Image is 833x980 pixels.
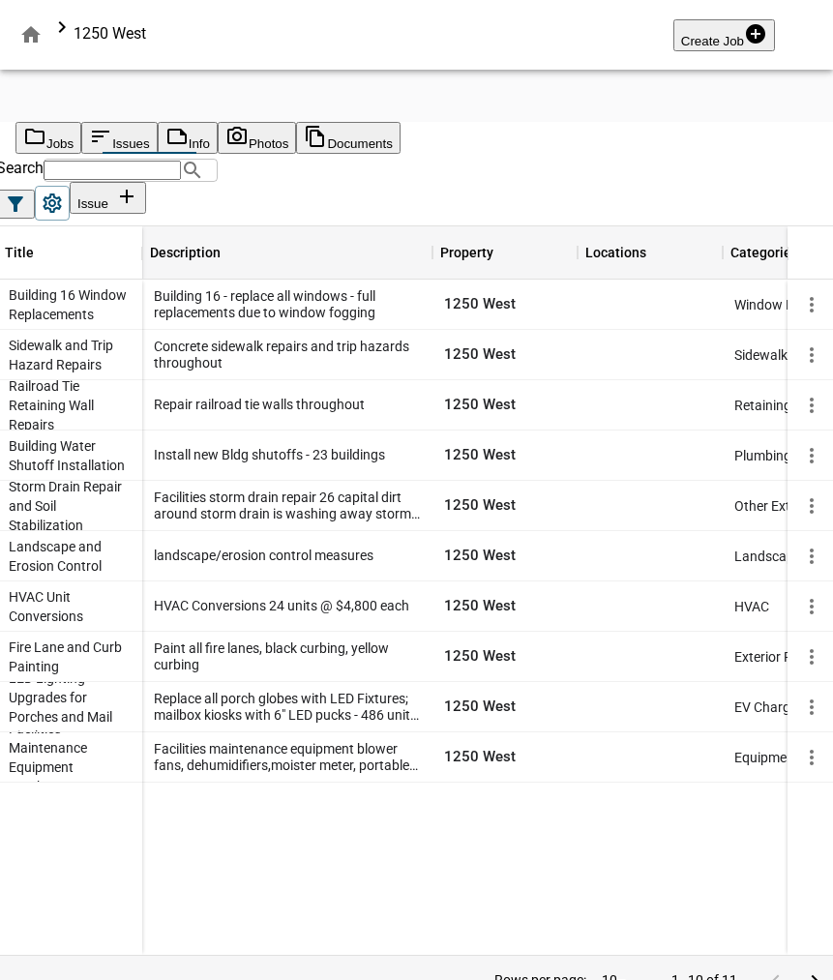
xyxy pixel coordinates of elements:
[154,691,421,724] span: Replace all porch globes with LED Fixtures; mailbox kiosks with 6" LED pucks - 486 units + mail k...
[9,537,131,576] span: Landscape and Erosion Control
[734,396,819,415] span: Retaining Wall
[9,638,131,676] span: Fire Lane and Curb Painting
[440,226,493,280] div: Property
[5,226,34,280] div: Title
[432,431,578,481] div: 1250 West
[9,436,131,475] span: Building Water Shutoff Installation
[9,668,131,746] span: LED Lighting Upgrades for Porches and Mail Kiosks
[154,397,365,413] span: Repair railroad tie walls throughout
[15,122,401,154] div: mobile navigation tabs
[432,632,578,682] div: 1250 West
[218,122,297,154] button: Photos
[432,732,578,783] div: 1250 West
[154,288,421,321] span: Building 16 - replace all windows - full replacements due to window fogging
[730,226,798,280] div: Categories
[9,477,131,535] span: Storm Drain Repair and Soil Stabilization
[432,380,578,431] div: 1250 West
[154,447,385,463] span: Install new Bldg shutoffs - 23 buildings
[9,285,131,324] span: Building 16 Window Replacements
[221,239,248,266] button: Sort
[734,345,794,365] span: Sidewalks
[150,226,221,280] div: Description
[734,647,816,667] span: Exterior Paint
[432,531,578,581] div: 1250 West
[154,548,373,564] span: landscape/erosion control measures
[578,226,723,280] div: Locations
[432,581,578,632] div: 1250 West
[9,587,131,626] span: HVAC Unit Conversions
[74,24,146,43] span: 1250 West
[142,226,432,280] div: Description
[154,490,421,522] span: Facilities storm drain repair 26 capital dirt around storm drain is washing away storm drain is s...
[154,598,409,614] span: HVAC Conversions 24 units @ $4,800 each
[734,597,769,616] span: HVAC
[734,496,818,516] span: Other Exterior
[734,446,791,465] span: Plumbing
[154,339,421,371] span: Concrete sidewalk repairs and trip hazards throughout
[585,226,646,280] div: Locations
[35,186,70,221] button: Settings
[432,682,578,732] div: 1250 West
[432,280,578,330] div: 1250 West
[296,122,400,154] button: Documents
[15,122,81,154] button: Jobs
[9,336,131,374] span: Sidewalk and Trip Hazard Repairs
[432,481,578,531] div: 1250 West
[81,122,158,154] button: Issues
[734,748,799,767] span: Equipment
[158,122,218,154] button: Info
[154,741,421,774] span: Facilities maintenance equipment blower fans, dehumidifiers,moister meter, portable a/c,heaters w...
[9,719,131,796] span: Facilities Maintenance Equipment Purchase
[34,240,61,267] button: Sort
[70,182,146,214] button: add
[9,376,131,434] span: Railroad Tie Retaining Wall Repairs
[673,19,775,51] button: add
[432,226,578,280] div: Property
[432,330,578,380] div: 1250 West
[154,640,421,673] span: Paint all fire lanes, black curbing, yellow curbing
